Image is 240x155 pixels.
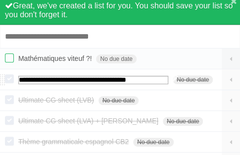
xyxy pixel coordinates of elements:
[5,95,14,104] label: Done
[18,138,131,146] span: Thème grammaticale espagnol CB2
[96,54,136,63] span: No due date
[18,54,95,62] span: Mathématiques viteuf ?!
[5,116,14,125] label: Done
[18,117,161,125] span: Ultimate CG sheet (LVA) + [PERSON_NAME]
[98,96,139,105] span: No due date
[5,74,14,83] label: Done
[5,137,14,146] label: Done
[163,117,203,126] span: No due date
[18,96,96,104] span: Ultimate CG sheet (LVB)
[5,53,14,62] label: Done
[133,138,173,147] span: No due date
[173,75,213,84] span: No due date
